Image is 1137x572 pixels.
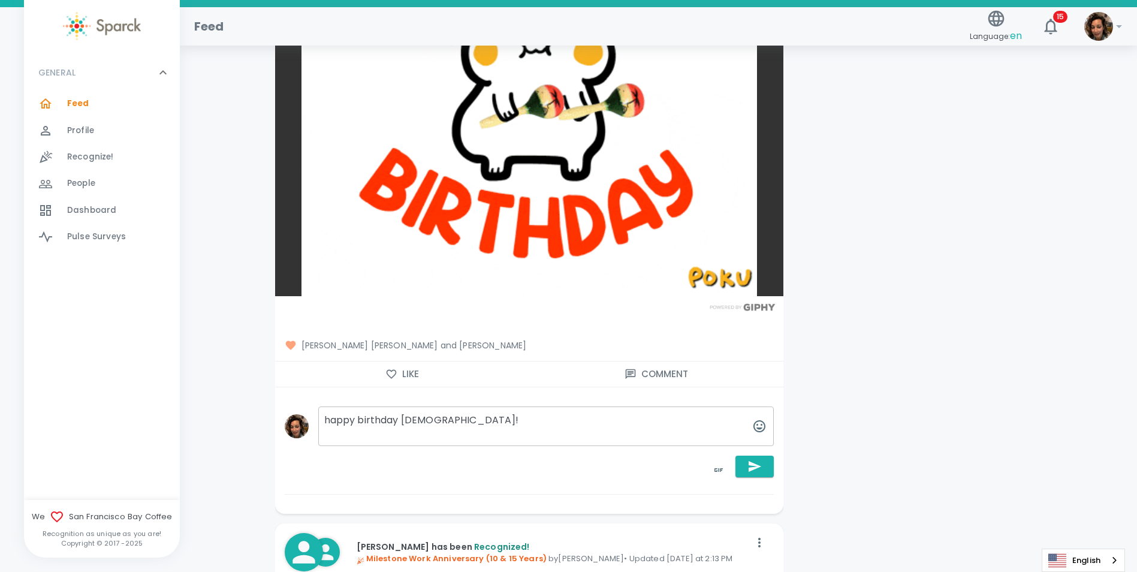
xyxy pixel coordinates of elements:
[1053,11,1067,23] span: 15
[67,177,95,189] span: People
[1042,549,1124,571] a: English
[24,224,180,250] a: Pulse Surveys
[67,98,89,110] span: Feed
[474,541,530,553] span: Recognized!
[1042,549,1125,572] div: Language
[24,144,180,170] a: Recognize!
[24,510,180,524] span: We San Francisco Bay Coffee
[275,362,529,387] button: Like
[357,553,750,565] p: by [PERSON_NAME] • Updated [DATE] at 2:13 PM
[285,414,309,438] img: Picture of Nicole Perry
[194,17,224,36] h1: Feed
[357,541,750,553] p: [PERSON_NAME] has been
[970,28,1022,44] span: Language:
[24,529,180,538] p: Recognition as unique as you are!
[1036,12,1065,41] button: 15
[38,67,76,79] p: GENERAL
[1010,29,1022,43] span: en
[67,151,114,163] span: Recognize!
[67,125,94,137] span: Profile
[24,170,180,197] a: People
[529,362,783,387] button: Comment
[24,12,180,40] a: Sparck logo
[24,55,180,91] div: GENERAL
[24,91,180,117] a: Feed
[1084,12,1113,41] img: Picture of Nicole
[24,118,180,144] a: Profile
[357,553,547,564] span: Milestone Work Anniversary (10 & 15 Years)
[1042,549,1125,572] aside: Language selected: English
[67,231,126,243] span: Pulse Surveys
[24,91,180,255] div: GENERAL
[24,197,180,224] a: Dashboard
[63,12,141,40] img: Sparck logo
[704,456,733,484] button: toggle password visibility
[318,407,774,446] textarea: happy birthday [DEMOGRAPHIC_DATA]!
[707,303,779,311] img: Powered by GIPHY
[285,339,774,351] span: [PERSON_NAME] [PERSON_NAME] and [PERSON_NAME]
[67,204,116,216] span: Dashboard
[965,5,1027,48] button: Language:en
[24,538,180,548] p: Copyright © 2017 - 2025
